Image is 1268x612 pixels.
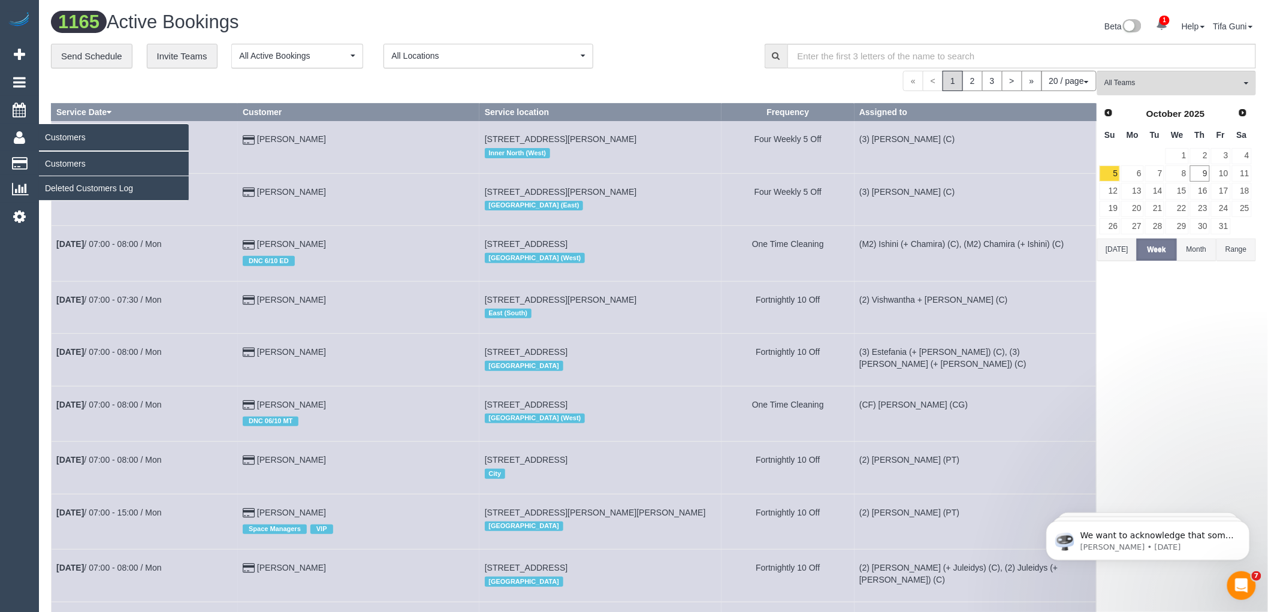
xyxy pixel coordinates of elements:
[485,358,717,373] div: Location
[243,564,255,572] i: Credit Card Payment
[56,455,84,465] b: [DATE]
[1104,108,1113,117] span: Prev
[982,71,1003,91] a: 3
[1121,183,1143,199] a: 13
[721,281,854,333] td: Frequency
[1100,165,1120,182] a: 5
[855,226,1097,281] td: Assigned to
[257,347,326,357] a: [PERSON_NAME]
[1150,12,1173,38] a: 1
[1234,105,1251,122] a: Next
[485,361,563,370] span: [GEOGRAPHIC_DATA]
[855,494,1097,549] td: Assigned to
[721,104,854,121] th: Frequency
[1190,165,1210,182] a: 9
[56,563,162,572] a: [DATE]/ 07:00 - 08:00 / Mon
[1216,130,1225,140] span: Friday
[1232,201,1252,217] a: 25
[485,521,563,531] span: [GEOGRAPHIC_DATA]
[257,508,326,517] a: [PERSON_NAME]
[243,456,255,465] i: Credit Card Payment
[1100,218,1120,234] a: 26
[1211,183,1231,199] a: 17
[1211,165,1231,182] a: 10
[485,574,717,589] div: Location
[238,104,480,121] th: Customer
[855,173,1097,225] td: Assigned to
[485,253,585,263] span: [GEOGRAPHIC_DATA] (West)
[1195,130,1205,140] span: Thursday
[7,12,31,29] img: Automaid Logo
[855,442,1097,494] td: Assigned to
[52,550,238,602] td: Schedule date
[52,494,238,549] td: Schedule date
[1182,22,1205,31] a: Help
[1137,239,1176,261] button: Week
[485,411,717,426] div: Location
[721,121,854,173] td: Frequency
[257,400,326,409] a: [PERSON_NAME]
[855,121,1097,173] td: Assigned to
[1145,201,1165,217] a: 21
[1145,183,1165,199] a: 14
[721,550,854,602] td: Frequency
[485,145,717,161] div: Location
[1211,218,1231,234] a: 31
[1184,108,1204,119] span: 2025
[39,152,189,176] a: Customers
[56,455,162,465] a: [DATE]/ 07:00 - 08:00 / Mon
[56,295,84,305] b: [DATE]
[1190,148,1210,164] a: 2
[56,347,84,357] b: [DATE]
[1211,148,1231,164] a: 3
[485,187,637,197] span: [STREET_ADDRESS][PERSON_NAME]
[485,201,583,210] span: [GEOGRAPHIC_DATA] (East)
[485,508,706,517] span: [STREET_ADDRESS][PERSON_NAME][PERSON_NAME]
[56,239,84,249] b: [DATE]
[1104,78,1241,88] span: All Teams
[257,239,326,249] a: [PERSON_NAME]
[855,281,1097,333] td: Assigned to
[257,455,326,465] a: [PERSON_NAME]
[52,104,238,121] th: Service Date
[243,256,295,266] span: DNC 6/10 ED
[479,121,721,173] td: Service location
[243,524,307,534] span: Space Managers
[1097,71,1256,95] button: All Teams
[243,348,255,357] i: Credit Card Payment
[1232,183,1252,199] a: 18
[1122,19,1142,35] img: New interface
[243,188,255,197] i: Credit Card Payment
[1160,16,1170,25] span: 1
[1232,148,1252,164] a: 4
[238,121,480,173] td: Customer
[243,241,255,249] i: Credit Card Payment
[52,281,238,333] td: Schedule date
[485,577,563,586] span: [GEOGRAPHIC_DATA]
[943,71,963,91] span: 1
[1190,201,1210,217] a: 23
[52,46,207,57] p: Message from Ellie, sent 2w ago
[485,518,717,534] div: Location
[1166,183,1188,199] a: 15
[257,187,326,197] a: [PERSON_NAME]
[485,295,637,305] span: [STREET_ADDRESS][PERSON_NAME]
[1097,71,1256,89] ol: All Teams
[479,104,721,121] th: Service location
[485,309,532,318] span: East (South)
[1213,22,1253,31] a: Tifa Guni
[391,50,578,62] span: All Locations
[1150,130,1160,140] span: Tuesday
[238,550,480,602] td: Customer
[51,44,132,69] a: Send Schedule
[1121,201,1143,217] a: 20
[479,173,721,225] td: Service location
[238,386,480,441] td: Customer
[257,295,326,305] a: [PERSON_NAME]
[1232,165,1252,182] a: 11
[1166,165,1188,182] a: 8
[243,509,255,517] i: Credit Card Payment
[39,176,189,200] a: Deleted Customers Log
[56,347,162,357] a: [DATE]/ 07:00 - 08:00 / Mon
[39,123,189,151] span: Customers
